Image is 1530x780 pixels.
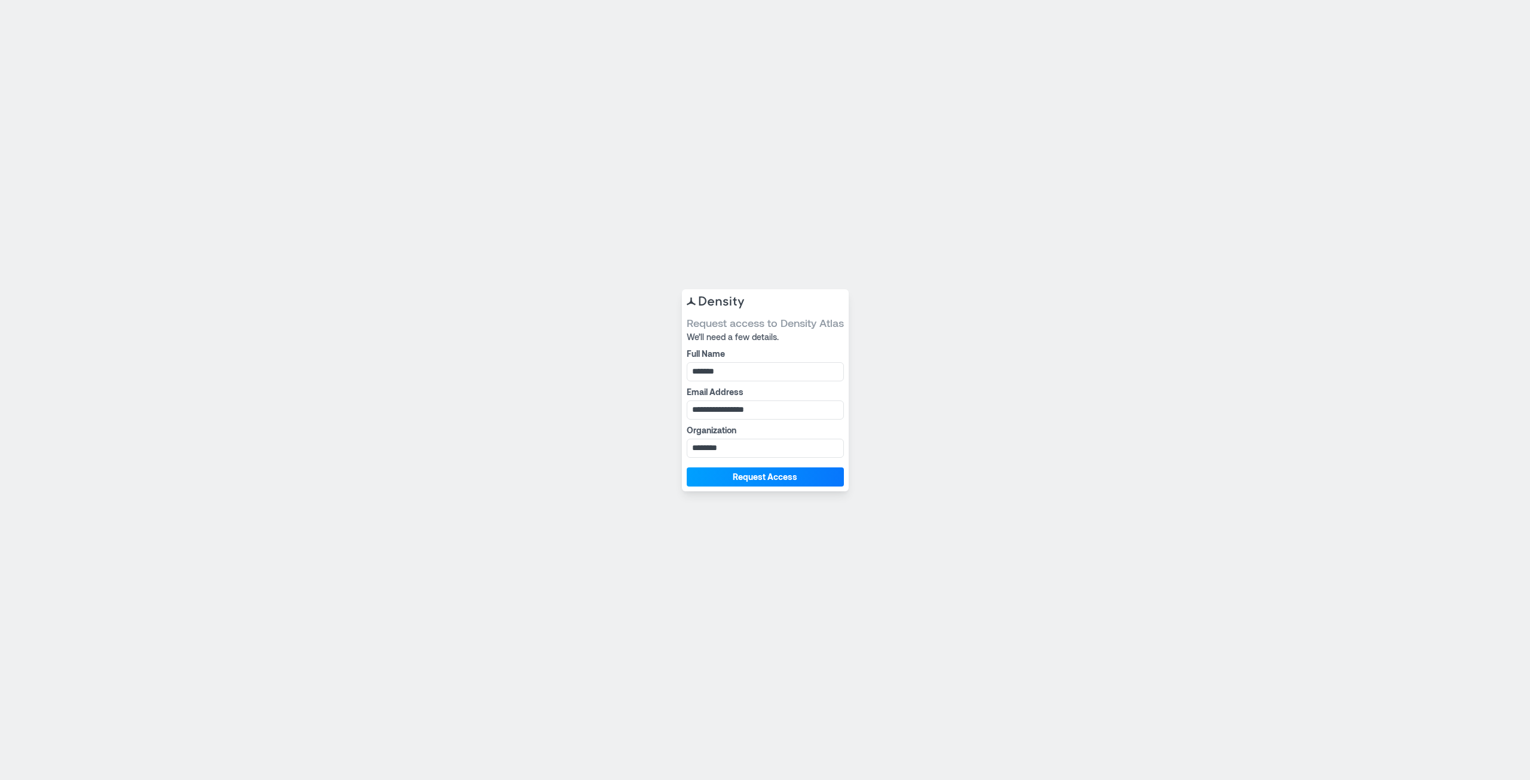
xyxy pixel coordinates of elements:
[687,424,841,436] label: Organization
[687,316,844,330] span: Request access to Density Atlas
[687,348,841,360] label: Full Name
[687,331,844,343] span: We’ll need a few details.
[687,386,841,398] label: Email Address
[733,471,797,483] span: Request Access
[687,467,844,487] button: Request Access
